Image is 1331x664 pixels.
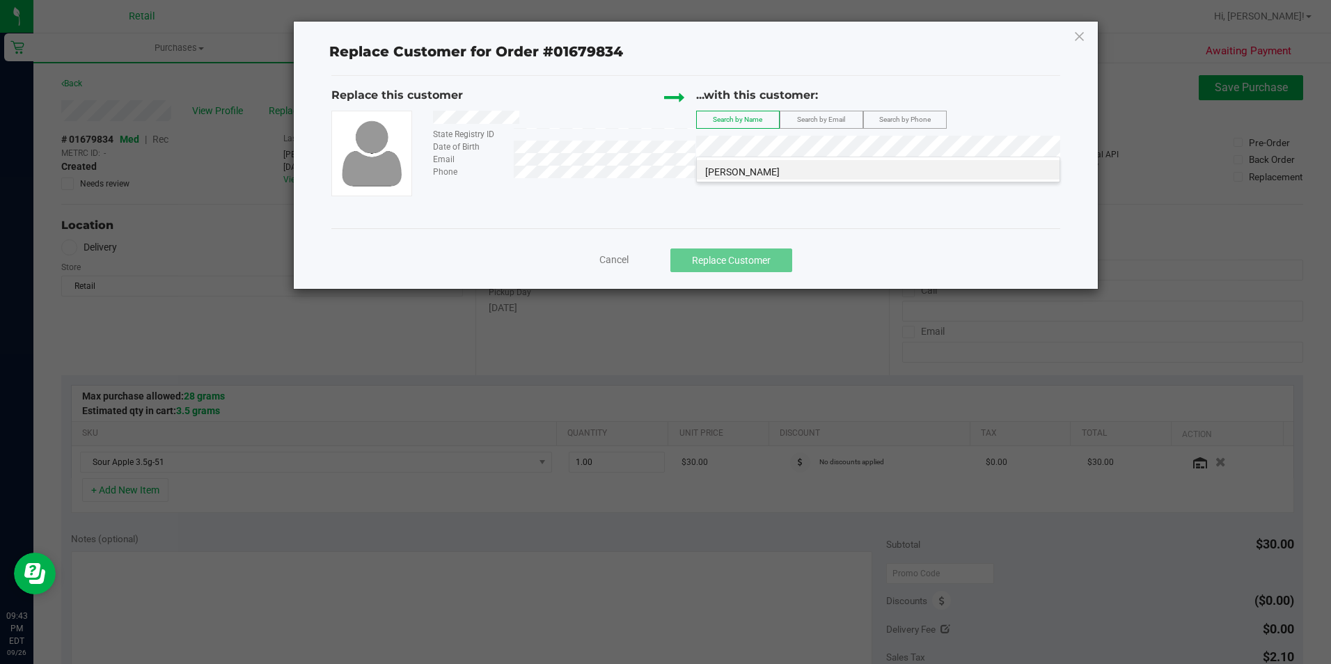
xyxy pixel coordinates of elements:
span: Search by Phone [879,116,931,123]
span: Search by Name [713,116,762,123]
div: Email [423,153,514,166]
span: Replace this customer [331,88,463,102]
span: Cancel [599,254,629,265]
img: user-icon.png [335,117,409,189]
span: Search by Email [797,116,845,123]
div: Date of Birth [423,141,514,153]
span: Replace Customer for Order #01679834 [321,40,631,64]
iframe: Resource center [14,553,56,594]
span: ...with this customer: [696,88,818,102]
div: Phone [423,166,514,178]
button: Replace Customer [670,248,792,272]
div: State Registry ID [423,128,514,141]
